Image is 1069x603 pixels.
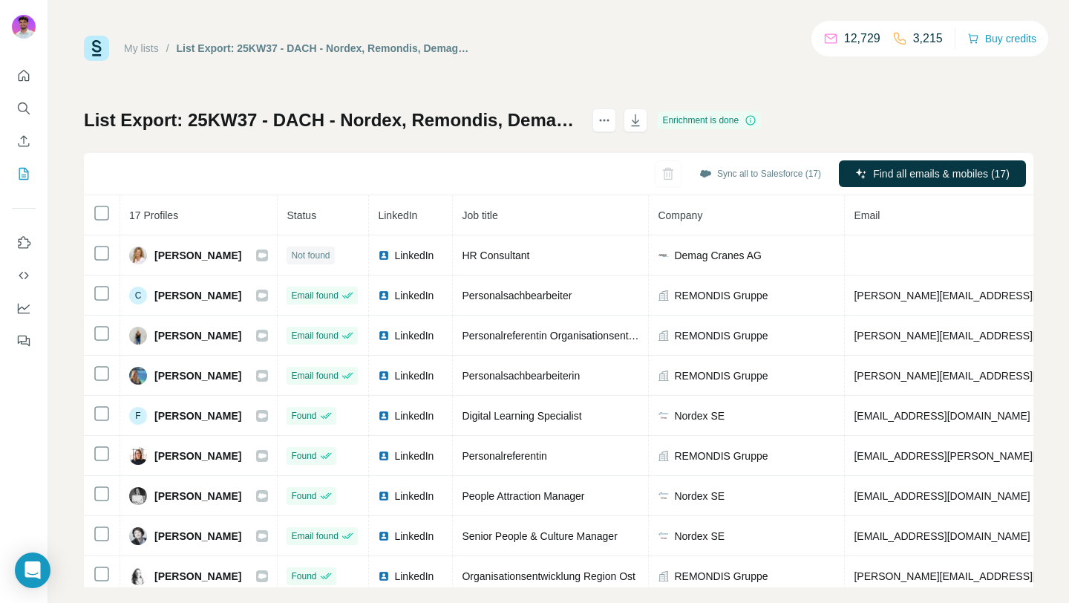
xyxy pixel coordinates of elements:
[177,41,471,56] div: List Export: 25KW37 - DACH - Nordex, Remondis, Demag - HR - [DATE] 11:58
[674,569,768,584] span: REMONDIS Gruppe
[291,529,338,543] span: Email found
[291,329,338,342] span: Email found
[462,450,546,462] span: Personalreferentin
[689,163,831,185] button: Sync all to Salesforce (17)
[15,553,50,588] div: Open Intercom Messenger
[378,410,390,422] img: LinkedIn logo
[12,95,36,122] button: Search
[378,290,390,301] img: LinkedIn logo
[124,42,159,54] a: My lists
[394,569,434,584] span: LinkedIn
[291,449,316,463] span: Found
[129,247,147,264] img: Avatar
[12,128,36,154] button: Enrich CSV
[839,160,1026,187] button: Find all emails & mobiles (17)
[913,30,943,48] p: 3,215
[394,449,434,463] span: LinkedIn
[129,367,147,385] img: Avatar
[378,570,390,582] img: LinkedIn logo
[394,248,434,263] span: LinkedIn
[844,30,880,48] p: 12,729
[12,229,36,256] button: Use Surfe on LinkedIn
[154,288,241,303] span: [PERSON_NAME]
[291,289,338,302] span: Email found
[394,529,434,544] span: LinkedIn
[12,62,36,89] button: Quick start
[674,489,725,503] span: Nordex SE
[12,262,36,289] button: Use Surfe API
[129,527,147,545] img: Avatar
[378,250,390,261] img: LinkedIn logo
[658,410,670,422] img: company-logo
[967,28,1036,49] button: Buy credits
[854,209,880,221] span: Email
[291,409,316,423] span: Found
[154,328,241,343] span: [PERSON_NAME]
[291,249,330,262] span: Not found
[129,209,178,221] span: 17 Profiles
[394,288,434,303] span: LinkedIn
[129,487,147,505] img: Avatar
[658,250,670,261] img: company-logo
[129,567,147,585] img: Avatar
[462,330,668,342] span: Personalreferentin Organisationsentwicklung
[154,408,241,423] span: [PERSON_NAME]
[12,295,36,322] button: Dashboard
[658,490,670,502] img: company-logo
[154,449,241,463] span: [PERSON_NAME]
[854,490,1030,502] span: [EMAIL_ADDRESS][DOMAIN_NAME]
[84,108,579,132] h1: List Export: 25KW37 - DACH - Nordex, Remondis, Demag - HR - [DATE] 11:58
[658,209,702,221] span: Company
[394,368,434,383] span: LinkedIn
[462,370,580,382] span: Personalsachbearbeiterin
[129,327,147,345] img: Avatar
[873,166,1010,181] span: Find all emails & mobiles (17)
[462,209,497,221] span: Job title
[462,410,581,422] span: Digital Learning Specialist
[84,36,109,61] img: Surfe Logo
[378,530,390,542] img: LinkedIn logo
[154,368,241,383] span: [PERSON_NAME]
[12,160,36,187] button: My lists
[154,248,241,263] span: [PERSON_NAME]
[394,489,434,503] span: LinkedIn
[291,369,338,382] span: Email found
[291,570,316,583] span: Found
[674,368,768,383] span: REMONDIS Gruppe
[658,530,670,542] img: company-logo
[154,529,241,544] span: [PERSON_NAME]
[674,529,725,544] span: Nordex SE
[674,248,762,263] span: Demag Cranes AG
[854,410,1030,422] span: [EMAIL_ADDRESS][DOMAIN_NAME]
[674,328,768,343] span: REMONDIS Gruppe
[674,408,725,423] span: Nordex SE
[462,490,584,502] span: People Attraction Manager
[12,15,36,39] img: Avatar
[674,288,768,303] span: REMONDIS Gruppe
[462,530,617,542] span: Senior People & Culture Manager
[378,330,390,342] img: LinkedIn logo
[462,290,572,301] span: Personalsachbearbeiter
[378,209,417,221] span: LinkedIn
[462,250,529,261] span: HR Consultant
[12,327,36,354] button: Feedback
[129,447,147,465] img: Avatar
[378,370,390,382] img: LinkedIn logo
[154,489,241,503] span: [PERSON_NAME]
[154,569,241,584] span: [PERSON_NAME]
[394,328,434,343] span: LinkedIn
[129,407,147,425] div: F
[674,449,768,463] span: REMONDIS Gruppe
[394,408,434,423] span: LinkedIn
[378,490,390,502] img: LinkedIn logo
[462,570,635,582] span: Organisationsentwicklung Region Ost
[658,111,761,129] div: Enrichment is done
[166,41,169,56] li: /
[854,530,1030,542] span: [EMAIL_ADDRESS][DOMAIN_NAME]
[129,287,147,304] div: C
[592,108,616,132] button: actions
[378,450,390,462] img: LinkedIn logo
[291,489,316,503] span: Found
[287,209,316,221] span: Status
